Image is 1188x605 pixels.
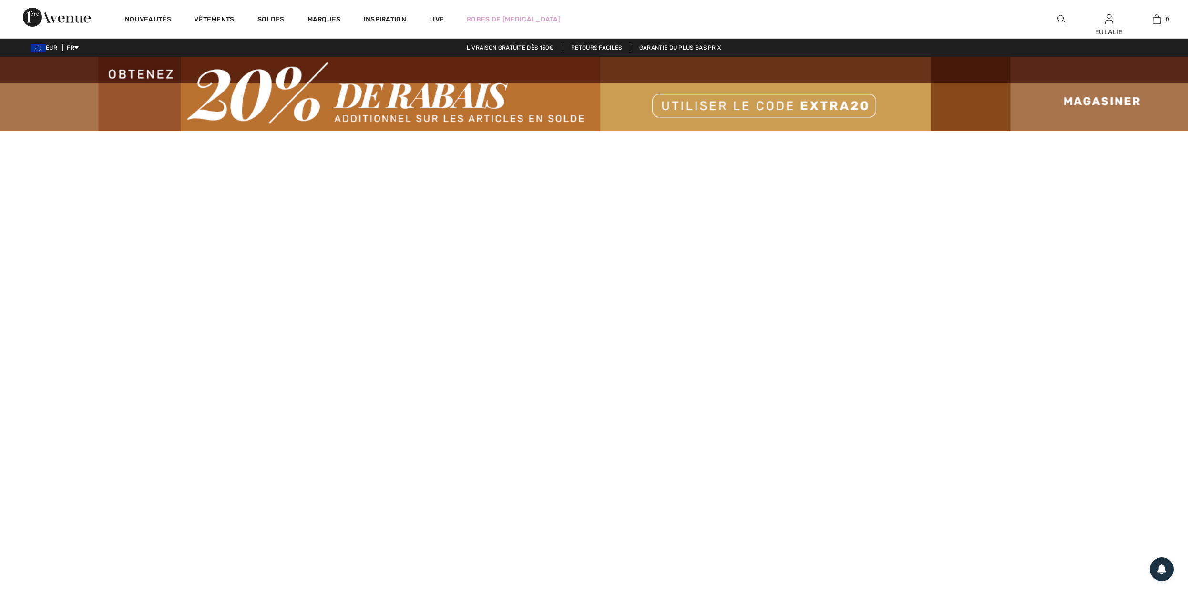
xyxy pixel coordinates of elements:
[1086,27,1132,37] div: EULALIE
[1166,15,1169,23] span: 0
[257,15,285,25] a: Soldes
[1133,13,1180,25] a: 0
[429,14,444,24] a: Live
[459,44,562,51] a: Livraison gratuite dès 130€
[23,8,91,27] img: 1ère Avenue
[632,44,729,51] a: Garantie du plus bas prix
[194,15,235,25] a: Vêtements
[307,15,341,25] a: Marques
[31,44,46,52] img: Euro
[364,15,406,25] span: Inspiration
[1153,13,1161,25] img: Mon panier
[1105,13,1113,25] img: Mes infos
[563,44,630,51] a: Retours faciles
[125,15,171,25] a: Nouveautés
[1057,13,1065,25] img: recherche
[1105,14,1113,23] a: Se connecter
[67,44,79,51] span: FR
[31,44,61,51] span: EUR
[467,14,561,24] a: Robes de [MEDICAL_DATA]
